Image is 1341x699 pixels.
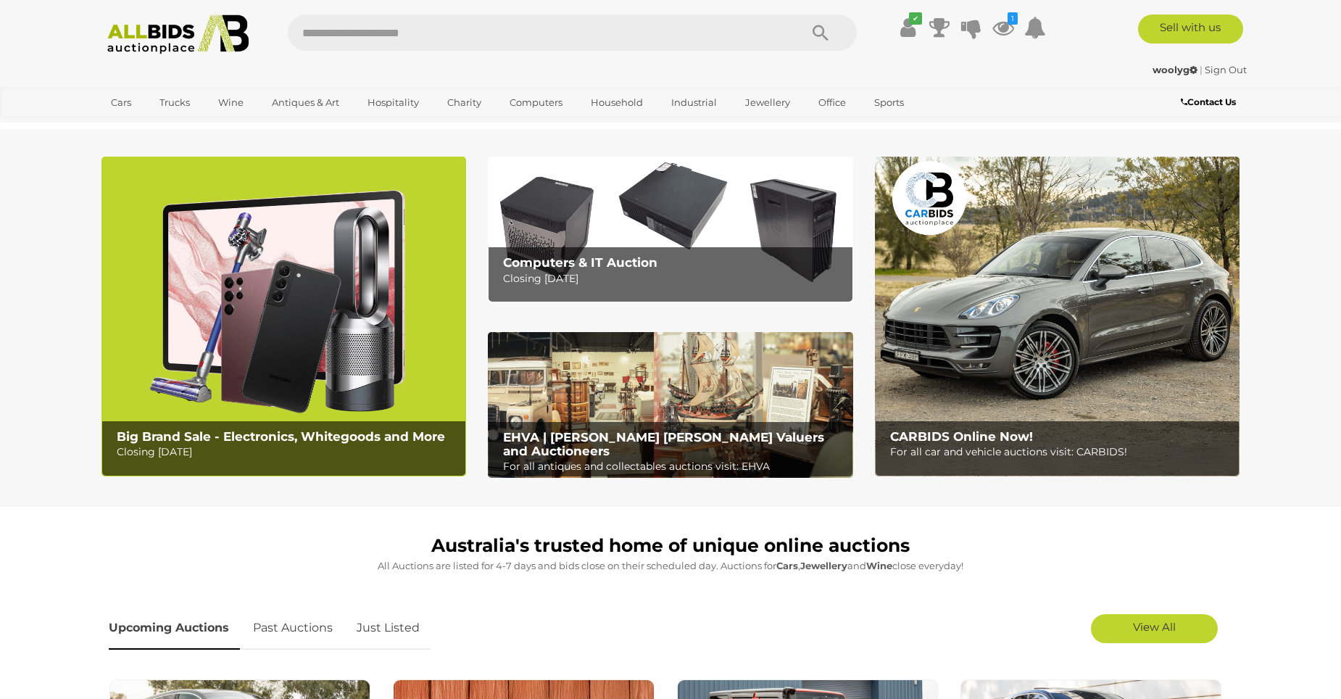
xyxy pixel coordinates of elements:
a: Trucks [150,91,199,115]
a: 1 [992,15,1014,41]
a: Antiques & Art [262,91,349,115]
p: For all antiques and collectables auctions visit: EHVA [503,458,844,476]
p: Closing [DATE] [117,443,458,461]
b: Contact Us [1181,96,1236,107]
b: Computers & IT Auction [503,255,657,270]
a: View All [1091,614,1218,643]
a: Computers [500,91,572,115]
a: Cars [101,91,141,115]
p: All Auctions are listed for 4-7 days and bids close on their scheduled day. Auctions for , and cl... [109,558,1232,574]
a: woolyg [1153,64,1200,75]
p: For all car and vehicle auctions visit: CARBIDS! [890,443,1232,461]
img: EHVA | Evans Hastings Valuers and Auctioneers [488,332,852,479]
a: Industrial [662,91,726,115]
a: Upcoming Auctions [109,607,240,650]
h1: Australia's trusted home of unique online auctions [109,536,1232,556]
i: ✔ [909,12,922,25]
strong: Jewellery [800,560,847,571]
span: View All [1133,620,1176,634]
a: Charity [438,91,491,115]
a: [GEOGRAPHIC_DATA] [101,115,223,138]
img: Computers & IT Auction [488,157,852,302]
img: Allbids.com.au [99,15,257,54]
p: Closing [DATE] [503,270,844,288]
button: Search [784,15,857,51]
a: Computers & IT Auction Computers & IT Auction Closing [DATE] [488,157,852,302]
b: CARBIDS Online Now! [890,429,1033,444]
b: Big Brand Sale - Electronics, Whitegoods and More [117,429,445,444]
a: Sports [865,91,913,115]
strong: Wine [866,560,892,571]
a: EHVA | Evans Hastings Valuers and Auctioneers EHVA | [PERSON_NAME] [PERSON_NAME] Valuers and Auct... [488,332,852,479]
a: Hospitality [358,91,428,115]
a: Just Listed [346,607,431,650]
a: Wine [209,91,253,115]
img: Big Brand Sale - Electronics, Whitegoods and More [101,157,466,476]
a: Jewellery [736,91,800,115]
b: EHVA | [PERSON_NAME] [PERSON_NAME] Valuers and Auctioneers [503,430,824,458]
strong: Cars [776,560,798,571]
a: Past Auctions [242,607,344,650]
strong: woolyg [1153,64,1197,75]
a: ✔ [897,15,918,41]
a: Contact Us [1181,94,1240,110]
a: CARBIDS Online Now! CARBIDS Online Now! For all car and vehicle auctions visit: CARBIDS! [875,157,1240,476]
img: CARBIDS Online Now! [875,157,1240,476]
a: Office [809,91,855,115]
span: | [1200,64,1203,75]
a: Household [581,91,652,115]
a: Big Brand Sale - Electronics, Whitegoods and More Big Brand Sale - Electronics, Whitegoods and Mo... [101,157,466,476]
a: Sell with us [1138,15,1243,44]
a: Sign Out [1205,64,1247,75]
i: 1 [1008,12,1018,25]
